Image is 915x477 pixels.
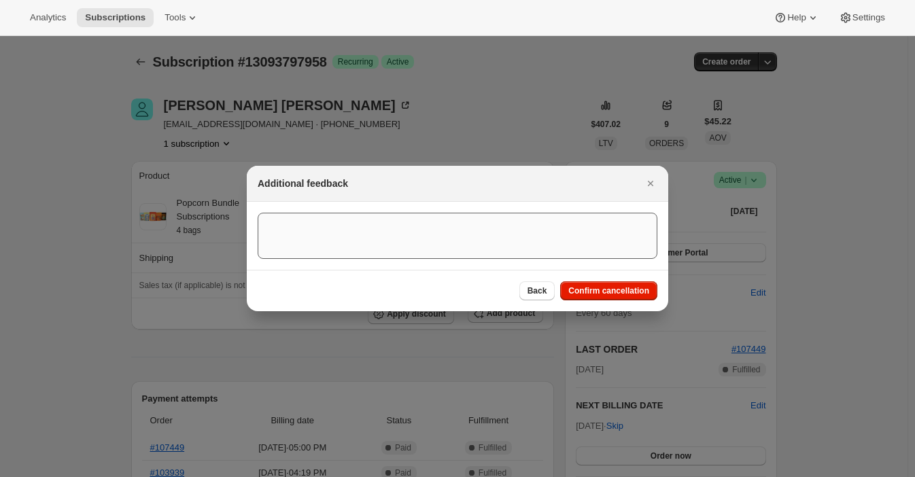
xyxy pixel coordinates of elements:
button: Settings [831,8,893,27]
button: Analytics [22,8,74,27]
button: Help [765,8,827,27]
span: Back [528,285,547,296]
span: Subscriptions [85,12,145,23]
button: Tools [156,8,207,27]
span: Help [787,12,806,23]
button: Close [641,174,660,193]
h2: Additional feedback [258,177,348,190]
span: Confirm cancellation [568,285,649,296]
button: Confirm cancellation [560,281,657,300]
span: Settings [852,12,885,23]
span: Tools [165,12,186,23]
span: Analytics [30,12,66,23]
button: Subscriptions [77,8,154,27]
button: Back [519,281,555,300]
